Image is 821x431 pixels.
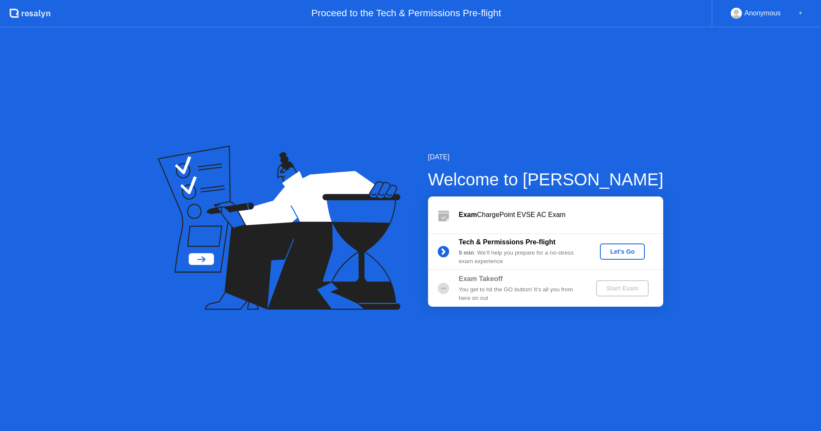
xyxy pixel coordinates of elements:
div: [DATE] [428,152,664,162]
div: Let's Go [603,248,641,255]
div: : We’ll help you prepare for a no-stress exam experience [459,249,582,266]
b: Exam [459,211,477,218]
div: You get to hit the GO button! It’s all you from here on out [459,285,582,303]
div: Anonymous [744,8,781,19]
div: ▼ [798,8,803,19]
div: ChargePoint EVSE AC Exam [459,210,663,220]
b: Exam Takeoff [459,275,503,282]
button: Start Exam [596,280,649,296]
div: Start Exam [600,285,645,292]
b: Tech & Permissions Pre-flight [459,238,555,246]
b: 5 min [459,249,474,256]
button: Let's Go [600,243,645,260]
div: Welcome to [PERSON_NAME] [428,167,664,192]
